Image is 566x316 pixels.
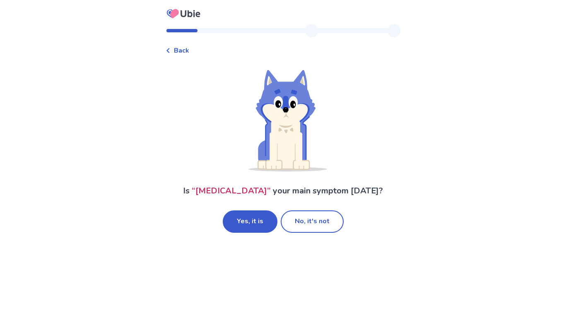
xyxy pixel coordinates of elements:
span: “ [MEDICAL_DATA] ” [192,185,271,196]
button: Yes, it is [223,210,277,233]
span: Back [174,46,189,55]
p: Is your main symptom [DATE]? [183,185,383,197]
button: No, it's not [281,210,344,233]
img: Shiba (Wondering) [239,69,327,171]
